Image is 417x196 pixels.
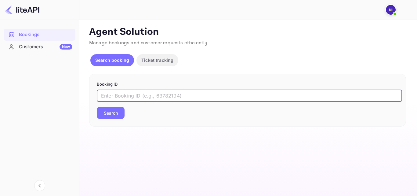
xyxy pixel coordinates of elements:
[34,180,45,191] button: Collapse navigation
[4,41,75,53] div: CustomersNew
[19,31,72,38] div: Bookings
[97,107,125,119] button: Search
[4,29,75,40] a: Bookings
[60,44,72,50] div: New
[89,26,406,38] p: Agent Solution
[97,81,398,87] p: Booking ID
[89,40,209,46] span: Manage bookings and customer requests efficiently.
[141,57,173,63] p: Ticket tracking
[19,43,72,50] div: Customers
[4,41,75,52] a: CustomersNew
[4,29,75,41] div: Bookings
[95,57,129,63] p: Search booking
[386,5,396,15] img: N Ibadah
[5,5,39,15] img: LiteAPI logo
[97,90,402,102] input: Enter Booking ID (e.g., 63782194)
